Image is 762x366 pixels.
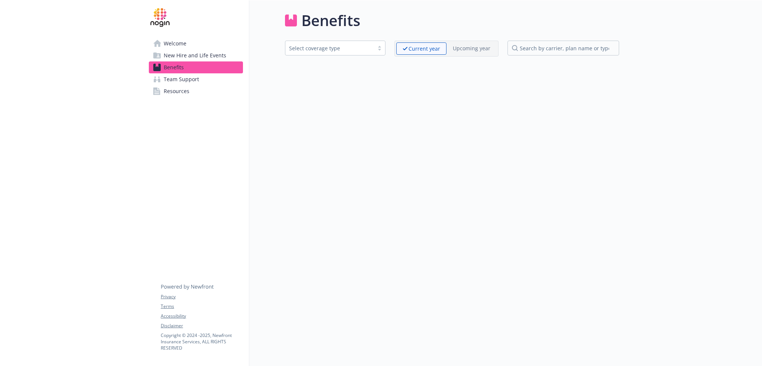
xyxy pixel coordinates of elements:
h1: Benefits [301,9,360,32]
a: Accessibility [161,313,243,319]
span: Team Support [164,73,199,85]
a: Resources [149,85,243,97]
a: New Hire and Life Events [149,50,243,61]
span: New Hire and Life Events [164,50,226,61]
div: Select coverage type [289,44,370,52]
span: Resources [164,85,189,97]
span: Welcome [164,38,186,50]
a: Welcome [149,38,243,50]
a: Disclaimer [161,322,243,329]
a: Benefits [149,61,243,73]
a: Privacy [161,293,243,300]
p: Current year [409,45,440,52]
p: Copyright © 2024 - 2025 , Newfront Insurance Services, ALL RIGHTS RESERVED [161,332,243,351]
a: Terms [161,303,243,310]
span: Current year [396,42,446,55]
p: Upcoming year [453,44,490,52]
input: search by carrier, plan name or type [508,41,619,55]
span: Upcoming year [446,42,497,55]
span: Benefits [164,61,184,73]
a: Team Support [149,73,243,85]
